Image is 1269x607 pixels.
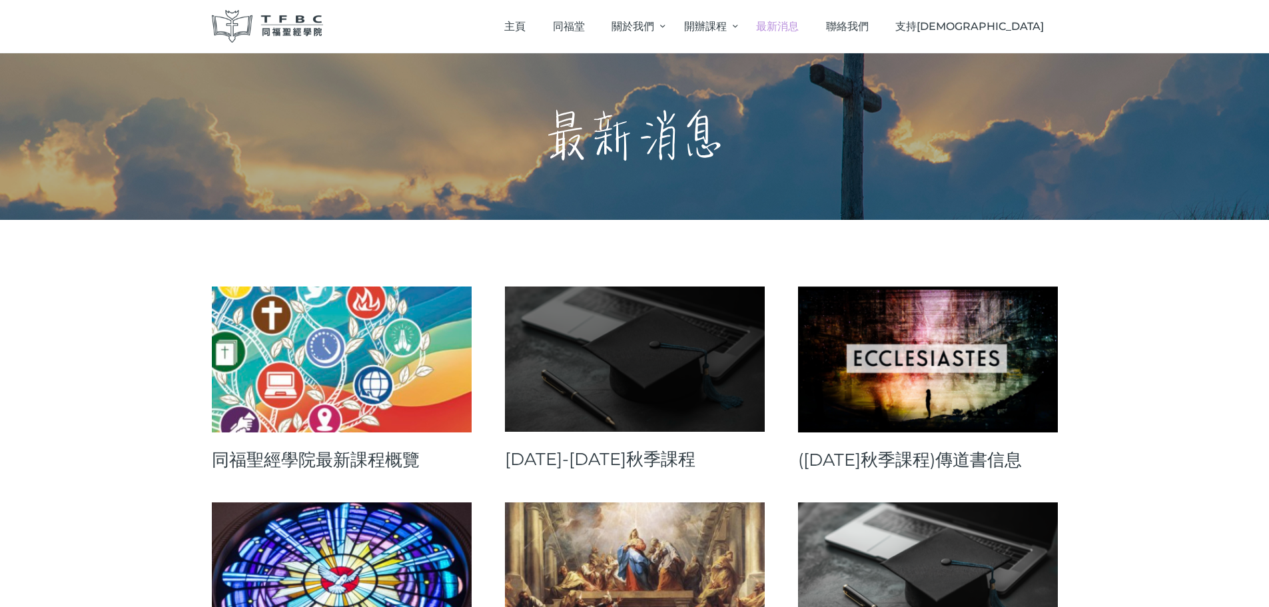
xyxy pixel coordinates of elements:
[798,449,1058,470] a: ([DATE]秋季課程)傳道書信息
[553,20,585,33] span: 同福堂
[491,7,540,46] a: 主頁
[543,107,727,167] h1: 最新消息
[743,7,813,46] a: 最新消息
[756,20,799,33] span: 最新消息
[826,20,869,33] span: 聯絡我們
[684,20,727,33] span: 開辦課程
[882,7,1058,46] a: 支持[DEMOGRAPHIC_DATA]
[812,7,882,46] a: 聯絡我們
[895,20,1044,33] span: 支持[DEMOGRAPHIC_DATA]
[598,7,670,46] a: 關於我們
[212,449,472,470] a: 同福聖經學院最新課程概覽
[212,10,324,43] img: 同福聖經學院 TFBC
[539,7,598,46] a: 同福堂
[505,448,765,470] a: [DATE]-[DATE]秋季課程
[612,20,654,33] span: 關於我們
[670,7,742,46] a: 開辦課程
[504,20,526,33] span: 主頁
